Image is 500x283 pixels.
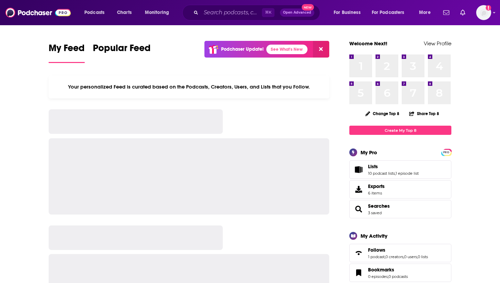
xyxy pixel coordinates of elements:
span: Bookmarks [349,264,451,282]
a: My Feed [49,42,85,63]
button: Open AdvancedNew [280,9,314,17]
span: Searches [349,200,451,218]
a: Welcome Next! [349,40,387,47]
button: Share Top 8 [409,107,439,120]
span: More [419,8,431,17]
div: My Pro [361,149,377,156]
a: 0 episodes [368,274,388,279]
a: Bookmarks [352,268,365,278]
button: open menu [414,7,439,18]
span: Follows [349,244,451,262]
button: Change Top 8 [361,109,403,118]
p: Podchaser Update! [221,46,264,52]
svg: Add a profile image [486,5,491,11]
a: Show notifications dropdown [457,7,468,18]
span: 6 items [368,191,385,195]
a: Searches [352,204,365,214]
a: 0 users [404,254,417,259]
a: PRO [442,150,450,155]
span: Exports [368,183,385,189]
a: Lists [368,163,419,170]
div: My Activity [361,233,387,239]
span: , [417,254,418,259]
a: Create My Top 8 [349,126,451,135]
input: Search podcasts, credits, & more... [201,7,262,18]
span: ⌘ K [262,8,274,17]
a: Follows [352,248,365,258]
span: For Podcasters [372,8,404,17]
a: See What's New [266,45,307,54]
button: open menu [367,7,414,18]
span: Follows [368,247,385,253]
button: open menu [329,7,369,18]
a: 0 podcasts [388,274,408,279]
button: open menu [80,7,113,18]
a: Lists [352,165,365,174]
a: 0 lists [418,254,428,259]
span: Exports [352,185,365,194]
a: 10 podcast lists [368,171,395,176]
div: Your personalized Feed is curated based on the Podcasts, Creators, Users, and Lists that you Follow. [49,75,329,98]
a: 1 podcast [368,254,385,259]
a: Exports [349,180,451,199]
a: Follows [368,247,428,253]
a: Charts [113,7,136,18]
span: Bookmarks [368,267,394,273]
span: , [385,254,385,259]
span: Charts [117,8,132,17]
img: User Profile [476,5,491,20]
a: Popular Feed [93,42,151,63]
span: New [302,4,314,11]
a: Searches [368,203,390,209]
span: Lists [368,163,378,170]
a: 0 creators [385,254,403,259]
span: , [395,171,396,176]
img: Podchaser - Follow, Share and Rate Podcasts [5,6,71,19]
span: For Business [334,8,361,17]
span: My Feed [49,42,85,58]
a: View Profile [424,40,451,47]
a: 3 saved [368,210,382,215]
span: , [388,274,388,279]
div: Search podcasts, credits, & more... [189,5,327,20]
a: 1 episode list [396,171,419,176]
span: Popular Feed [93,42,151,58]
span: Open Advanced [283,11,311,14]
button: Show profile menu [476,5,491,20]
a: Bookmarks [368,267,408,273]
span: PRO [442,150,450,155]
span: Logged in as systemsteam [476,5,491,20]
a: Show notifications dropdown [440,7,452,18]
span: Podcasts [84,8,104,17]
button: open menu [140,7,178,18]
span: Lists [349,160,451,179]
span: Monitoring [145,8,169,17]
